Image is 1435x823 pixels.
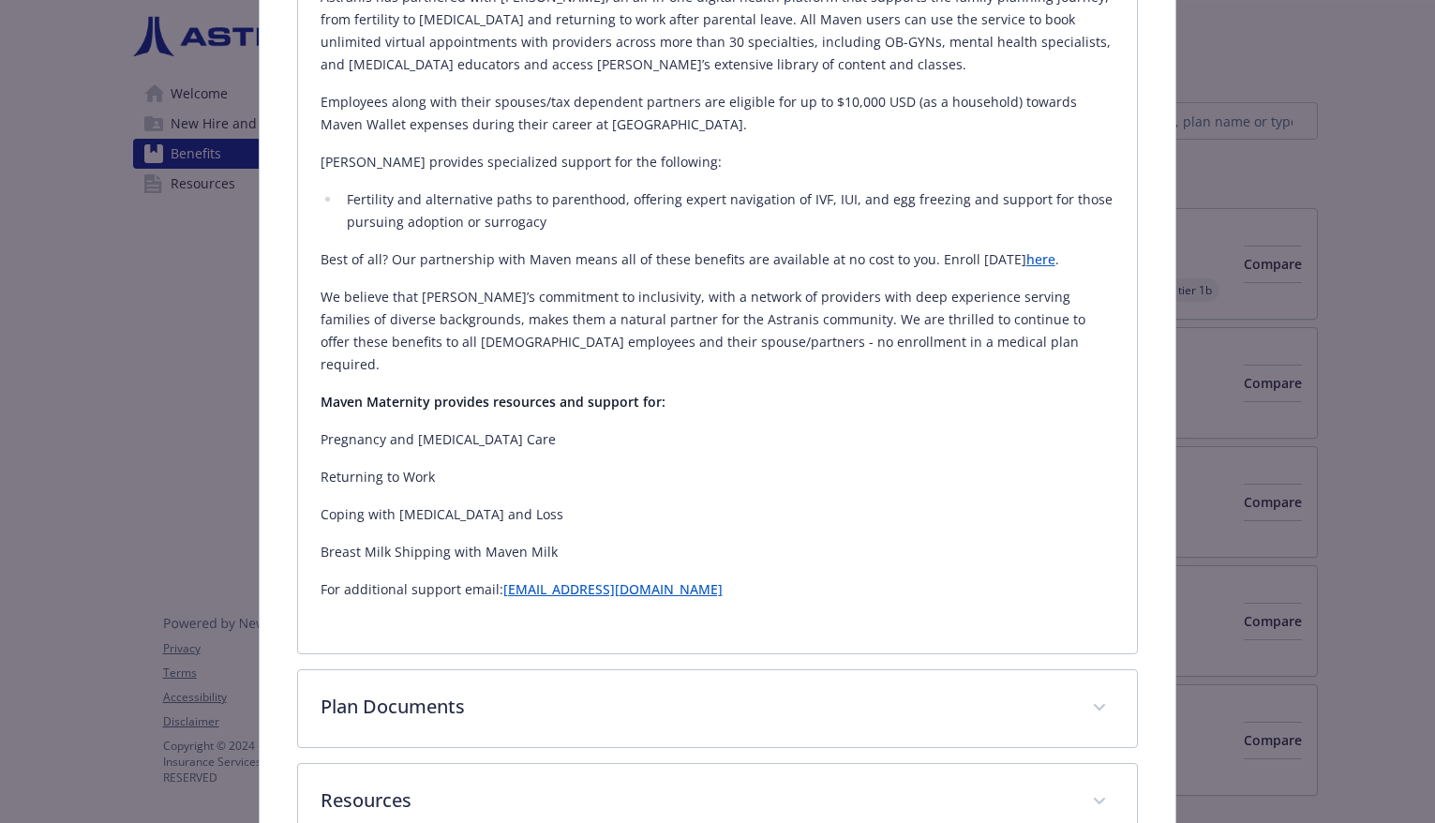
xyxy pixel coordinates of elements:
[321,428,1115,451] p: Pregnancy and [MEDICAL_DATA] Care
[1026,250,1055,268] a: here
[321,541,1115,563] p: Breast Milk Shipping with Maven Milk
[321,393,665,411] strong: Maven Maternity provides resources and support for:
[321,786,1070,815] p: Resources
[321,248,1115,271] p: Best of all? Our partnership with Maven means all of these benefits are available at no cost to y...
[321,693,1070,721] p: Plan Documents
[321,503,1115,526] p: Coping with [MEDICAL_DATA] and Loss
[321,91,1115,136] p: Employees along with their spouses/tax dependent partners are eligible for up to $10,000 USD (as ...
[321,466,1115,488] p: Returning to Work
[341,188,1115,233] li: Fertility and alternative paths to parenthood, offering expert navigation of IVF, IUI, and egg fr...
[321,151,1115,173] p: [PERSON_NAME] provides specialized support for the following:
[321,578,1115,601] p: For additional support email:
[503,580,723,598] a: [EMAIL_ADDRESS][DOMAIN_NAME]
[298,670,1138,747] div: Plan Documents
[321,286,1115,376] p: We believe that [PERSON_NAME]’s commitment to inclusivity, with a network of providers with deep ...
